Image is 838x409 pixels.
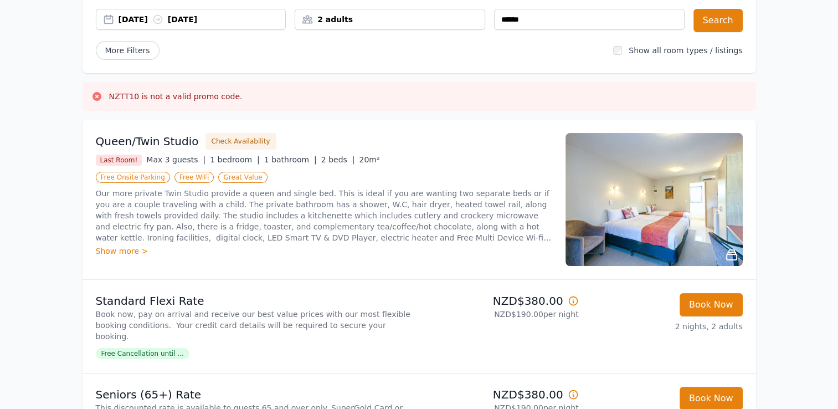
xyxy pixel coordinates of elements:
p: NZD$380.00 [424,293,579,309]
button: Book Now [680,293,743,316]
span: 1 bathroom | [264,155,317,164]
span: 20m² [359,155,379,164]
h3: Queen/Twin Studio [96,134,199,149]
button: Check Availability [205,133,276,150]
div: Show more > [96,246,552,257]
span: Free Onsite Parking [96,172,170,183]
p: Standard Flexi Rate [96,293,415,309]
span: Max 3 guests | [146,155,205,164]
span: Free WiFi [174,172,214,183]
button: Search [693,9,743,32]
span: Last Room! [96,155,142,166]
p: NZD$190.00 per night [424,309,579,320]
h3: NZTT10 is not a valid promo code. [109,91,243,102]
span: Great Value [218,172,267,183]
p: Book now, pay on arrival and receive our best value prices with our most flexible booking conditi... [96,309,415,342]
div: 2 adults [295,14,485,25]
div: [DATE] [DATE] [119,14,286,25]
p: Seniors (65+) Rate [96,387,415,402]
p: 2 nights, 2 adults [588,321,743,332]
span: 1 bedroom | [210,155,260,164]
label: Show all room types / listings [629,46,742,55]
p: Our more private Twin Studio provide a queen and single bed. This is ideal if you are wanting two... [96,188,552,243]
span: 2 beds | [321,155,355,164]
span: Free Cancellation until ... [96,348,189,359]
p: NZD$380.00 [424,387,579,402]
span: More Filters [96,41,160,60]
